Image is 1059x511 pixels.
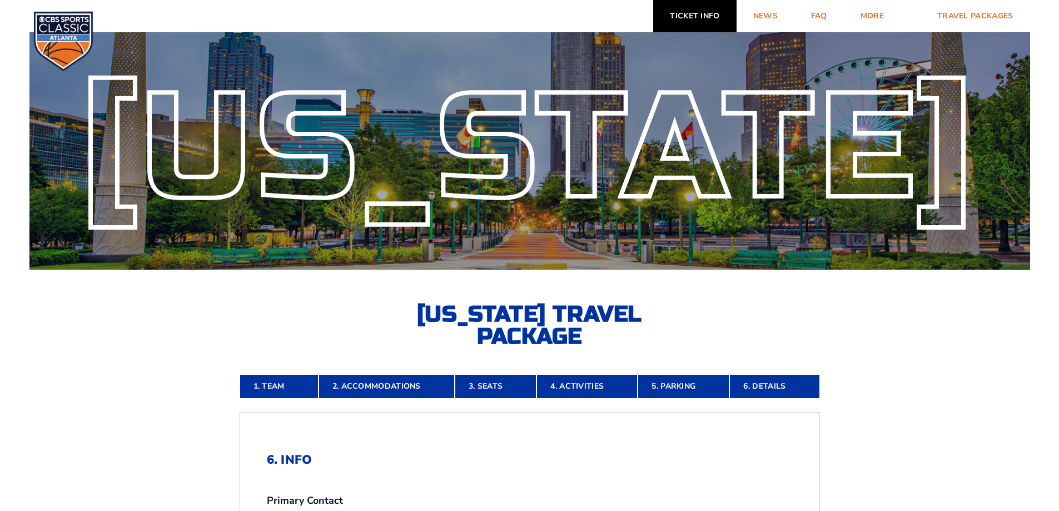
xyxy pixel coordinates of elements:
img: CBS Sports Classic [33,11,93,71]
a: 4. Activities [536,374,638,399]
a: 3. Seats [455,374,536,399]
div: [US_STATE] [29,89,1030,207]
h2: 6. Info [267,453,793,467]
a: 2. Accommodations [319,374,455,399]
a: 5. Parking [638,374,729,399]
a: 1. Team [240,374,319,399]
strong: Primary Contact [267,494,343,508]
h2: [US_STATE] Travel Package [407,303,652,348]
